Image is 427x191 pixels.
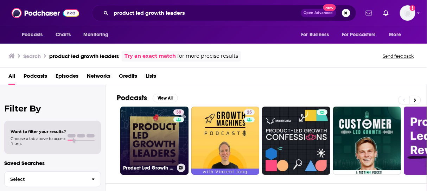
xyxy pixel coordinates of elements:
[389,30,401,40] span: More
[410,5,415,11] svg: Add a profile image
[304,11,333,15] span: Open Advanced
[4,160,101,166] p: Saved Searches
[176,109,181,116] span: 39
[22,30,43,40] span: Podcasts
[400,5,415,21] img: User Profile
[111,7,301,19] input: Search podcasts, credits, & more...
[125,52,176,60] a: Try an exact match
[342,30,376,40] span: For Podcasters
[92,5,356,21] div: Search podcasts, credits, & more...
[119,70,137,85] a: Credits
[247,109,252,116] span: 25
[56,70,78,85] a: Episodes
[117,94,147,102] h2: Podcasts
[323,4,336,11] span: New
[177,52,238,60] span: for more precise results
[120,107,189,175] a: 39Product Led Growth Leaders
[5,177,86,182] span: Select
[51,28,75,42] a: Charts
[23,53,41,59] h3: Search
[146,70,156,85] a: Lists
[400,5,415,21] button: Show profile menu
[83,30,108,40] span: Monitoring
[4,103,101,114] h2: Filter By
[337,28,386,42] button: open menu
[153,94,178,102] button: View All
[78,28,117,42] button: open menu
[4,171,101,187] button: Select
[363,7,375,19] a: Show notifications dropdown
[11,136,66,146] span: Choose a tab above to access filters.
[24,70,47,85] a: Podcasts
[123,165,174,171] h3: Product Led Growth Leaders
[17,28,52,42] button: open menu
[173,109,184,115] a: 39
[87,70,110,85] a: Networks
[56,30,71,40] span: Charts
[381,53,416,59] button: Send feedback
[381,7,391,19] a: Show notifications dropdown
[12,6,79,20] img: Podchaser - Follow, Share and Rate Podcasts
[400,5,415,21] span: Logged in as rgertner
[301,9,336,17] button: Open AdvancedNew
[117,94,178,102] a: PodcastsView All
[296,28,338,42] button: open menu
[301,30,329,40] span: For Business
[191,107,260,175] a: 25
[8,70,15,85] a: All
[244,109,255,115] a: 25
[384,28,410,42] button: open menu
[11,129,66,134] span: Want to filter your results?
[49,53,119,59] h3: product led growth leaders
